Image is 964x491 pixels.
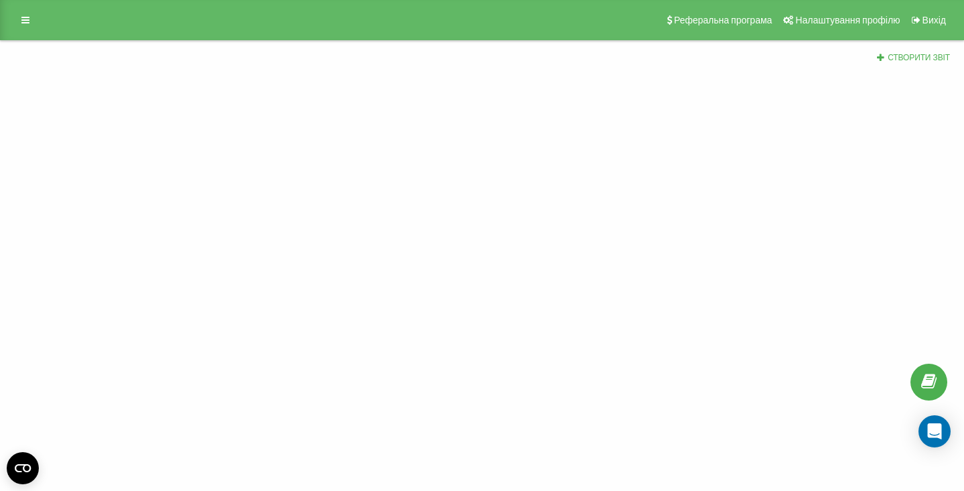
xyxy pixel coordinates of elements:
[7,452,39,484] button: Open CMP widget
[922,15,946,25] span: Вихід
[674,15,773,25] span: Реферальна програма
[918,415,951,447] div: Open Intercom Messenger
[876,53,886,61] i: Створити звіт
[872,52,954,64] button: Створити звіт
[795,15,900,25] span: Налаштування профілю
